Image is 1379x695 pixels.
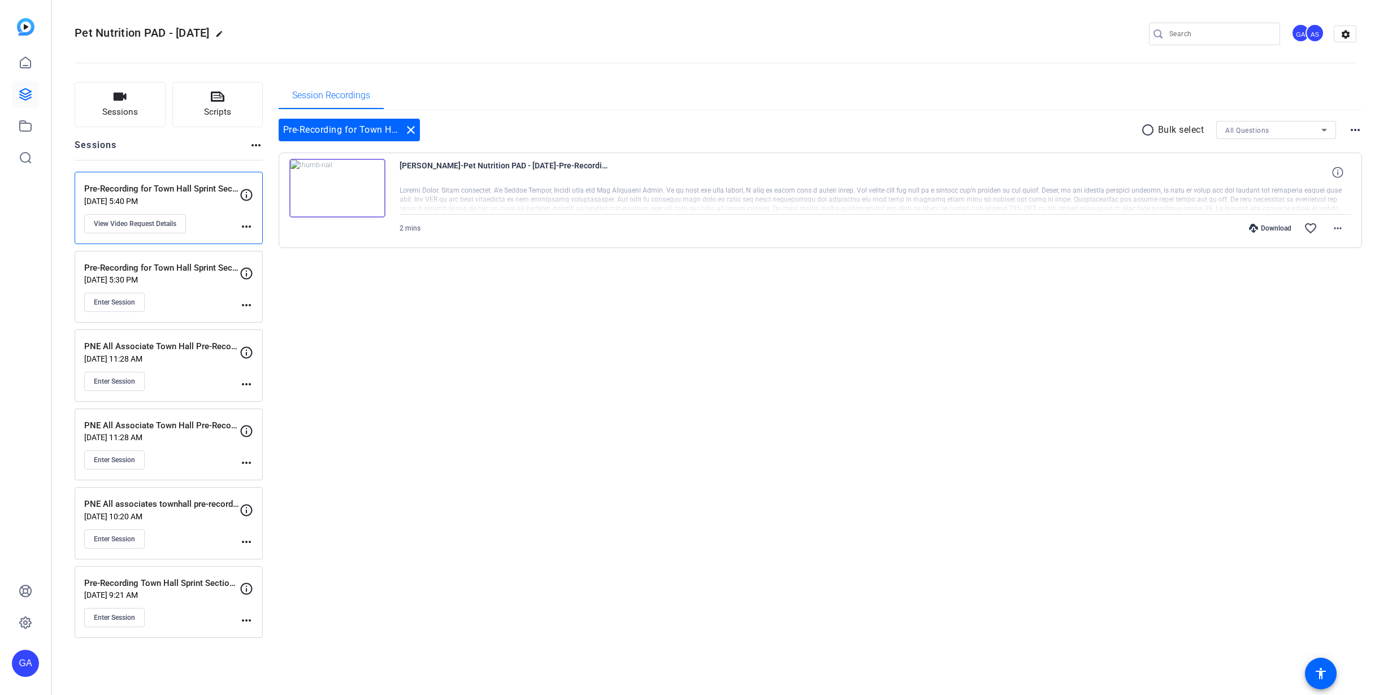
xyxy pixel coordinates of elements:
div: Download [1243,224,1297,233]
h2: Sessions [75,138,117,160]
p: [DATE] 5:30 PM [84,275,240,284]
mat-icon: more_horiz [240,535,253,549]
mat-icon: more_horiz [240,377,253,391]
span: View Video Request Details [94,219,176,228]
p: [DATE] 11:28 AM [84,433,240,442]
mat-icon: more_horiz [240,298,253,312]
button: Enter Session [84,372,145,391]
button: Enter Session [84,608,145,627]
input: Search [1169,27,1271,41]
mat-icon: more_horiz [1348,123,1362,137]
mat-icon: settings [1334,26,1357,43]
span: Enter Session [94,613,135,622]
mat-icon: more_horiz [1331,221,1345,235]
p: [DATE] 9:21 AM [84,590,240,600]
p: [DATE] 10:20 AM [84,512,240,521]
mat-icon: favorite_border [1304,221,1317,235]
button: Enter Session [84,293,145,312]
span: Enter Session [94,455,135,464]
mat-icon: radio_button_unchecked [1141,123,1158,137]
span: Session Recordings [292,91,370,100]
p: PNE All associates townhall pre-record - [GEOGRAPHIC_DATA] [84,498,240,511]
mat-icon: more_horiz [240,220,253,233]
img: blue-gradient.svg [17,18,34,36]
span: [PERSON_NAME]-Pet Nutrition PAD - [DATE]-Pre-Recording for Town Hall Sprint Section [PERSON_NAME]... [400,159,609,186]
mat-icon: close [404,123,418,137]
ngx-avatar: Anouar Scandari [1306,24,1325,44]
ngx-avatar: Gert-Jan Andries [1291,24,1311,44]
span: Enter Session [94,377,135,386]
mat-icon: edit [215,30,229,44]
p: [DATE] 5:40 PM [84,197,240,206]
div: GA [1291,24,1310,42]
span: All Questions [1225,127,1269,134]
p: PNE All Associate Town Hall Pre-Record - Imke [84,419,240,432]
button: Enter Session [84,529,145,549]
button: View Video Request Details [84,214,186,233]
div: GA [12,650,39,677]
span: 2 mins [400,224,420,232]
p: Pre-Recording for Town Hall Sprint Section - [PERSON_NAME] [84,262,240,275]
img: thumb-nail [289,159,385,218]
span: Pet Nutrition PAD - [DATE] [75,26,210,40]
mat-icon: more_horiz [249,138,263,152]
button: Sessions [75,82,166,127]
span: Sessions [102,106,138,119]
span: Enter Session [94,535,135,544]
p: Pre-Recording Town Hall Sprint Section - Tomek [84,577,240,590]
span: Scripts [204,106,231,119]
div: Pre-Recording for Town Hall Sprint Section [PERSON_NAME] [279,119,420,141]
mat-icon: more_horiz [240,456,253,470]
mat-icon: more_horiz [240,614,253,627]
mat-icon: accessibility [1314,667,1328,680]
button: Scripts [172,82,263,127]
p: PNE All Associate Town Hall Pre-Record - [PERSON_NAME] [84,340,240,353]
span: Enter Session [94,298,135,307]
p: Pre-Recording for Town Hall Sprint Section [PERSON_NAME] [84,183,240,196]
p: Bulk select [1158,123,1204,137]
div: AS [1306,24,1324,42]
button: Enter Session [84,450,145,470]
p: [DATE] 11:28 AM [84,354,240,363]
